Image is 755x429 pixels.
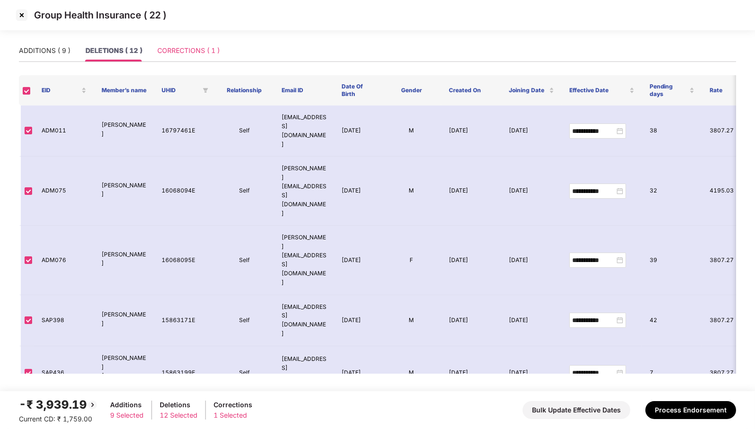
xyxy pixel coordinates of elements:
[334,105,381,157] td: [DATE]
[94,75,154,105] th: Member’s name
[441,105,501,157] td: [DATE]
[19,396,98,414] div: -₹ 3,939.19
[502,75,562,105] th: Joining Date
[34,295,94,346] td: SAP398
[34,157,94,226] td: ADM075
[102,181,146,199] p: [PERSON_NAME]
[502,295,562,346] td: [DATE]
[642,157,702,226] td: 32
[509,87,547,94] span: Joining Date
[214,346,274,400] td: Self
[162,87,199,94] span: UHID
[381,226,441,295] td: F
[642,75,702,105] th: Pending days
[381,346,441,400] td: M
[214,105,274,157] td: Self
[502,105,562,157] td: [DATE]
[642,226,702,295] td: 39
[214,157,274,226] td: Self
[441,226,501,295] td: [DATE]
[562,75,642,105] th: Effective Date
[160,400,197,410] div: Deletions
[160,410,197,420] div: 12 Selected
[19,415,92,423] span: Current CD: ₹ 1,759.00
[102,250,146,268] p: [PERSON_NAME]
[203,88,208,93] span: filter
[87,399,98,411] img: svg+xml;base64,PHN2ZyBpZD0iQmFjay0yMHgyMCIgeG1sbnM9Imh0dHA6Ly93d3cudzMub3JnLzIwMDAvc3ZnIiB3aWR0aD...
[154,226,214,295] td: 16068095E
[441,157,501,226] td: [DATE]
[274,75,334,105] th: Email ID
[214,295,274,346] td: Self
[274,105,334,157] td: [EMAIL_ADDRESS][DOMAIN_NAME]
[381,105,441,157] td: M
[642,105,702,157] td: 38
[441,346,501,400] td: [DATE]
[214,75,274,105] th: Relationship
[334,346,381,400] td: [DATE]
[214,226,274,295] td: Self
[14,8,29,23] img: svg+xml;base64,PHN2ZyBpZD0iQ3Jvc3MtMzJ4MzIiIHhtbG5zPSJodHRwOi8vd3d3LnczLm9yZy8yMDAwL3N2ZyIgd2lkdG...
[34,75,94,105] th: EID
[381,157,441,226] td: M
[110,400,144,410] div: Additions
[102,121,146,139] p: [PERSON_NAME]
[502,157,562,226] td: [DATE]
[34,105,94,157] td: ADM011
[642,346,702,400] td: 7
[154,295,214,346] td: 15863171E
[201,85,210,96] span: filter
[441,75,501,105] th: Created On
[102,354,146,389] p: [PERSON_NAME] [PERSON_NAME]
[523,401,630,419] button: Bulk Update Effective Dates
[274,295,334,346] td: [EMAIL_ADDRESS][DOMAIN_NAME]
[381,75,441,105] th: Gender
[334,226,381,295] td: [DATE]
[19,45,70,56] div: ADDITIONS ( 9 )
[110,410,144,420] div: 9 Selected
[334,75,381,105] th: Date Of Birth
[154,157,214,226] td: 16068094E
[154,346,214,400] td: 15863199E
[334,295,381,346] td: [DATE]
[650,83,687,98] span: Pending days
[86,45,142,56] div: DELETIONS ( 12 )
[34,9,166,21] p: Group Health Insurance ( 22 )
[102,310,146,328] p: [PERSON_NAME]
[157,45,220,56] div: CORRECTIONS ( 1 )
[381,295,441,346] td: M
[42,87,79,94] span: EID
[502,226,562,295] td: [DATE]
[274,226,334,295] td: [PERSON_NAME][EMAIL_ADDRESS][DOMAIN_NAME]
[569,87,627,94] span: Effective Date
[334,157,381,226] td: [DATE]
[214,410,252,420] div: 1 Selected
[214,400,252,410] div: Corrections
[441,295,501,346] td: [DATE]
[645,401,736,419] button: Process Endorsement
[502,346,562,400] td: [DATE]
[642,295,702,346] td: 42
[34,226,94,295] td: ADM076
[34,346,94,400] td: SAP436
[274,157,334,226] td: [PERSON_NAME][EMAIL_ADDRESS][DOMAIN_NAME]
[154,105,214,157] td: 16797461E
[274,346,334,400] td: [EMAIL_ADDRESS][DOMAIN_NAME]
